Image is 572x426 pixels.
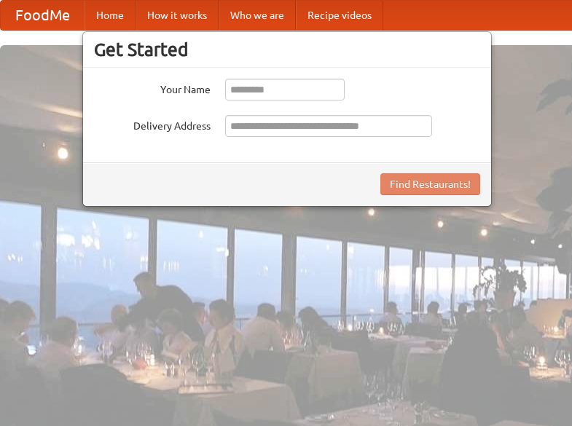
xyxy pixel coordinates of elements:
[85,1,136,30] a: Home
[136,1,219,30] a: How it works
[1,1,85,30] a: FoodMe
[219,1,296,30] a: Who we are
[296,1,383,30] a: Recipe videos
[380,173,480,195] button: Find Restaurants!
[94,79,211,97] label: Your Name
[94,39,480,60] h3: Get Started
[94,115,211,133] label: Delivery Address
